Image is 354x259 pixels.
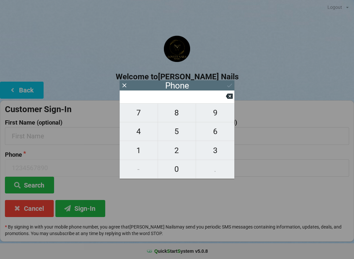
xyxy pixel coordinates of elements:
button: 2 [158,141,196,160]
span: 8 [158,106,196,120]
span: 1 [120,144,158,157]
button: 7 [120,103,158,122]
button: 6 [196,122,234,141]
span: 0 [158,162,196,176]
button: 0 [158,160,196,179]
span: 3 [196,144,234,157]
button: 4 [120,122,158,141]
span: 5 [158,125,196,138]
button: 5 [158,122,196,141]
div: Phone [165,82,189,89]
span: 2 [158,144,196,157]
button: 3 [196,141,234,160]
span: 6 [196,125,234,138]
button: 1 [120,141,158,160]
button: 9 [196,103,234,122]
span: 9 [196,106,234,120]
span: 7 [120,106,158,120]
button: 8 [158,103,196,122]
span: 4 [120,125,158,138]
